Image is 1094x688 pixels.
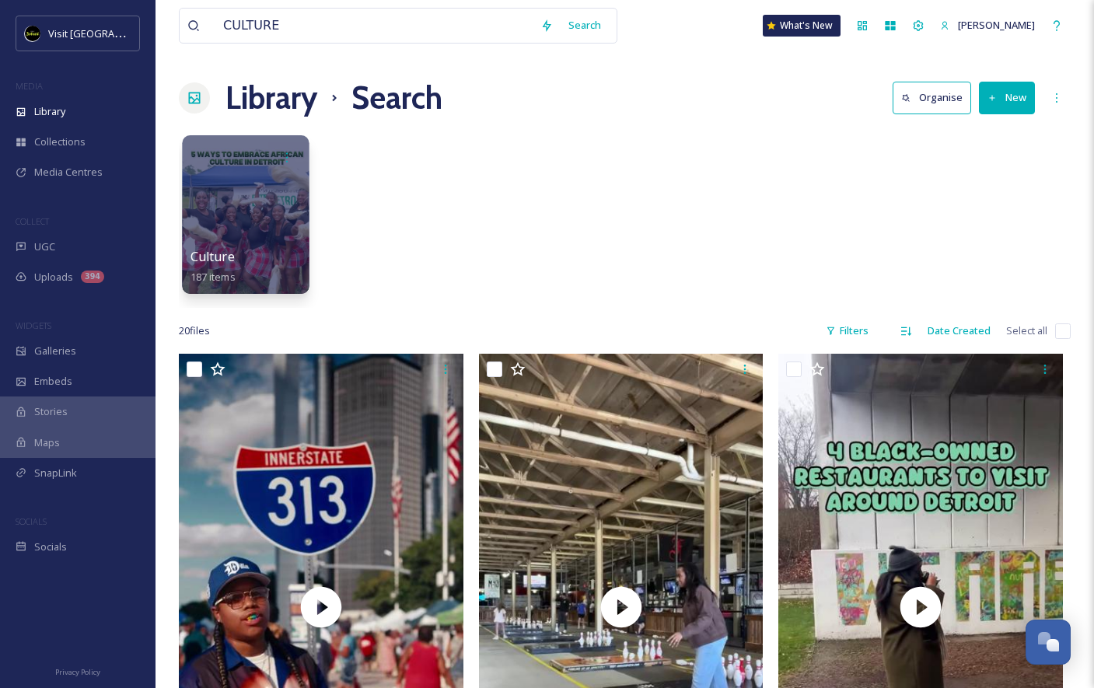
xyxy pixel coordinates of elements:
[179,323,210,338] span: 20 file s
[16,215,49,227] span: COLLECT
[34,270,73,285] span: Uploads
[958,18,1035,32] span: [PERSON_NAME]
[81,271,104,283] div: 394
[34,374,72,389] span: Embeds
[34,344,76,358] span: Galleries
[34,404,68,419] span: Stories
[34,134,86,149] span: Collections
[1026,620,1071,665] button: Open Chat
[190,248,235,265] span: Culture
[55,662,100,680] a: Privacy Policy
[920,316,998,346] div: Date Created
[25,26,40,41] img: VISIT%20DETROIT%20LOGO%20-%20BLACK%20BACKGROUND.png
[351,75,442,121] h1: Search
[34,104,65,119] span: Library
[16,80,43,92] span: MEDIA
[34,435,60,450] span: Maps
[1006,323,1047,338] span: Select all
[48,26,169,40] span: Visit [GEOGRAPHIC_DATA]
[34,466,77,480] span: SnapLink
[34,540,67,554] span: Socials
[34,239,55,254] span: UGC
[979,82,1035,114] button: New
[34,165,103,180] span: Media Centres
[818,316,876,346] div: Filters
[893,82,971,114] button: Organise
[763,15,841,37] a: What's New
[190,250,236,284] a: Culture187 items
[561,10,609,40] div: Search
[16,515,47,527] span: SOCIALS
[932,10,1043,40] a: [PERSON_NAME]
[225,75,317,121] a: Library
[16,320,51,331] span: WIDGETS
[55,667,100,677] span: Privacy Policy
[190,269,236,283] span: 187 items
[215,9,533,43] input: Search your library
